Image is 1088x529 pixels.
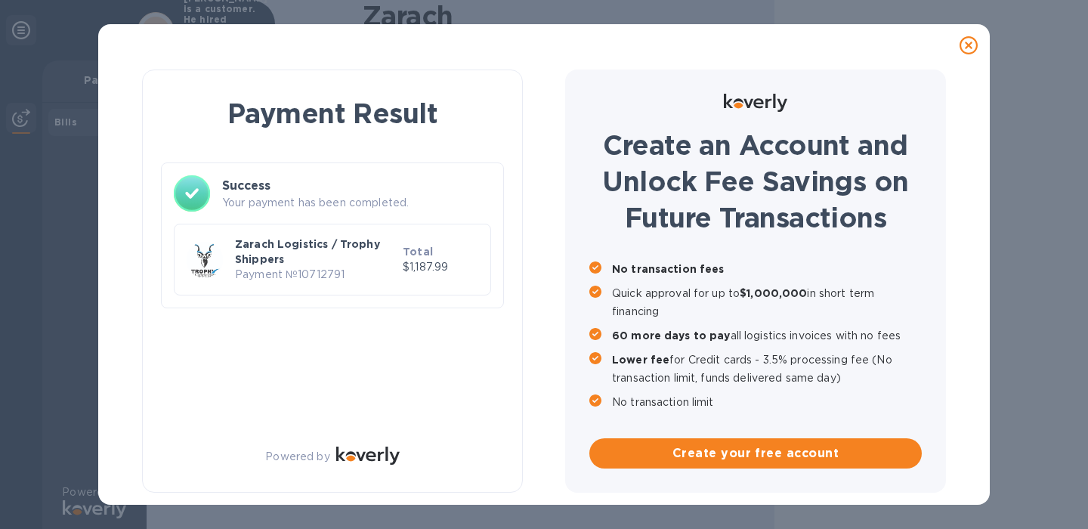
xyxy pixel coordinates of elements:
[612,263,725,275] b: No transaction fees
[403,259,478,275] p: $1,187.99
[612,329,731,342] b: 60 more days to pay
[235,237,397,267] p: Zarach Logistics / Trophy Shippers
[589,438,922,469] button: Create your free account
[612,393,922,411] p: No transaction limit
[612,284,922,320] p: Quick approval for up to in short term financing
[589,127,922,236] h1: Create an Account and Unlock Fee Savings on Future Transactions
[740,287,807,299] b: $1,000,000
[235,267,397,283] p: Payment № 10712791
[167,94,498,132] h1: Payment Result
[612,351,922,387] p: for Credit cards - 3.5% processing fee (No transaction limit, funds delivered same day)
[403,246,433,258] b: Total
[612,354,669,366] b: Lower fee
[612,326,922,345] p: all logistics invoices with no fees
[265,449,329,465] p: Powered by
[222,177,491,195] h3: Success
[336,447,400,465] img: Logo
[222,195,491,211] p: Your payment has been completed.
[601,444,910,462] span: Create your free account
[724,94,787,112] img: Logo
